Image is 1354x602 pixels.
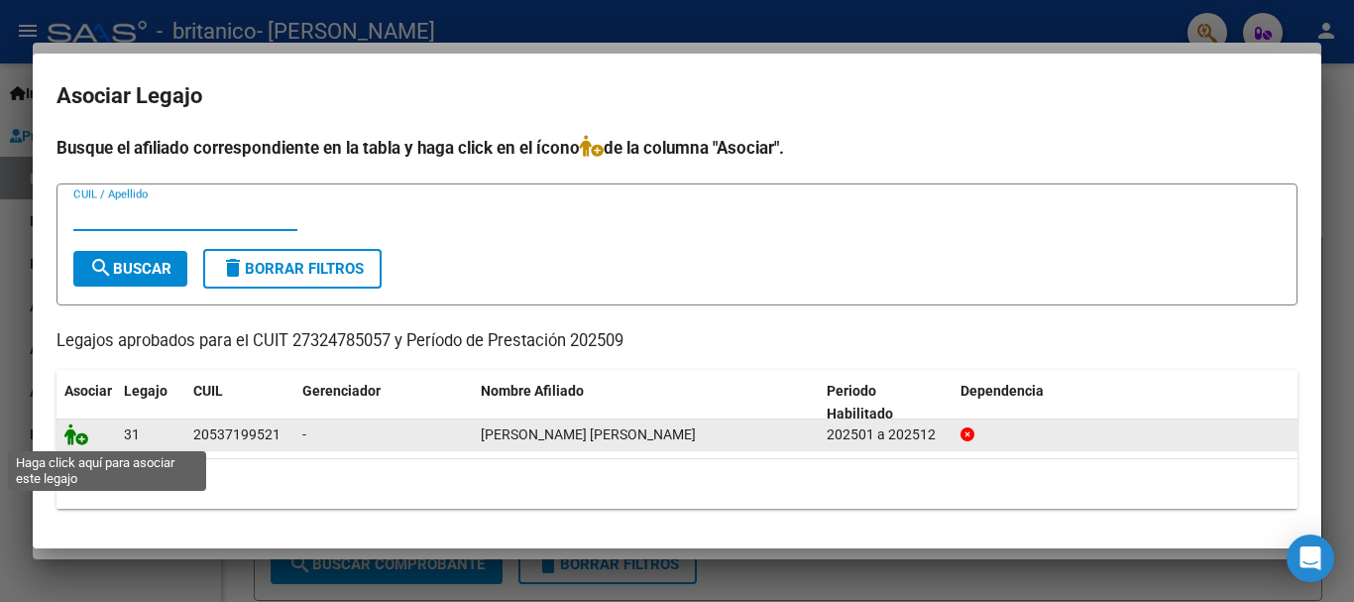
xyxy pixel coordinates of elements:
div: Open Intercom Messenger [1287,535,1334,582]
span: Dependencia [960,383,1044,399]
mat-icon: delete [221,256,245,280]
div: 20537199521 [193,423,281,446]
span: Legajo [124,383,168,399]
span: Gerenciador [302,383,381,399]
div: 1 registros [56,459,1298,509]
span: - [302,426,306,442]
div: 202501 a 202512 [827,423,945,446]
datatable-header-cell: Legajo [116,370,185,435]
p: Legajos aprobados para el CUIT 27324785057 y Período de Prestación 202509 [56,329,1298,354]
span: Borrar Filtros [221,260,364,278]
datatable-header-cell: Gerenciador [294,370,473,435]
span: Asociar [64,383,112,399]
datatable-header-cell: Periodo Habilitado [819,370,953,435]
datatable-header-cell: Asociar [56,370,116,435]
button: Borrar Filtros [203,249,382,289]
span: GIL BUSCAGLIA SANTINO MARTIN [481,426,696,442]
span: Periodo Habilitado [827,383,893,421]
datatable-header-cell: Nombre Afiliado [473,370,819,435]
span: Nombre Afiliado [481,383,584,399]
span: 31 [124,426,140,442]
h2: Asociar Legajo [56,77,1298,115]
button: Buscar [73,251,187,287]
span: Buscar [89,260,171,278]
datatable-header-cell: Dependencia [953,370,1298,435]
span: CUIL [193,383,223,399]
mat-icon: search [89,256,113,280]
h4: Busque el afiliado correspondiente en la tabla y haga click en el ícono de la columna "Asociar". [56,135,1298,161]
datatable-header-cell: CUIL [185,370,294,435]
